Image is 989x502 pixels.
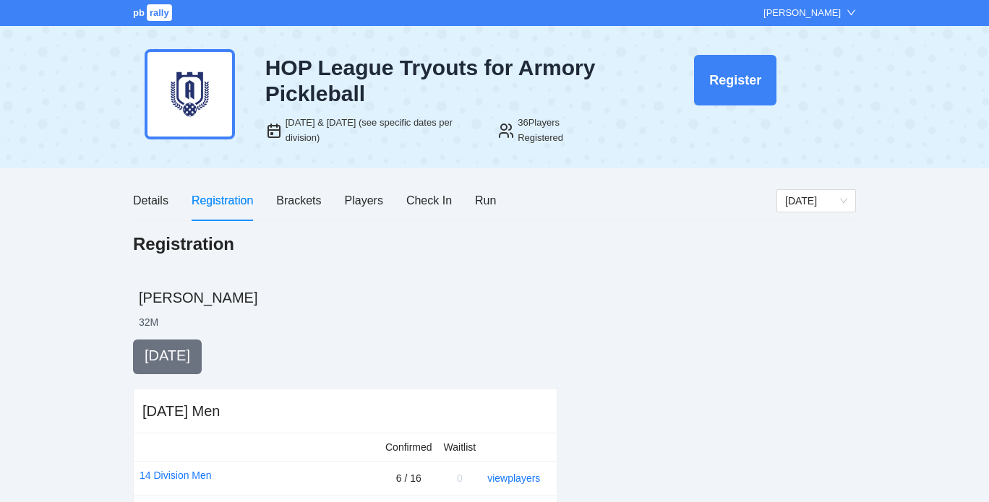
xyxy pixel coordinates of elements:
img: armory-dark-blue.png [145,49,235,139]
span: [DATE] [145,347,190,363]
div: [PERSON_NAME] [763,6,841,20]
div: HOP League Tryouts for Armory Pickleball [265,55,604,107]
a: view players [487,472,540,484]
div: Brackets [276,191,321,209]
div: [DATE] & [DATE] (see specific dates per division) [286,116,481,145]
span: rally [147,4,172,21]
span: Thursday [785,190,847,212]
h2: [PERSON_NAME] [139,287,856,308]
span: down [847,8,856,17]
span: 0 [457,472,463,484]
div: [DATE] Men [142,401,220,421]
button: Register [694,55,776,105]
div: Registration [192,191,253,209]
span: pb [133,7,145,18]
div: Check In [406,191,452,209]
div: Details [133,191,168,209]
div: 36 Players Registered [518,116,603,145]
a: 14 Division Men [140,467,212,483]
li: 32 M [139,315,158,329]
div: Players [345,191,383,209]
div: Waitlist [444,439,476,455]
a: pbrally [133,7,174,18]
div: Run [475,191,496,209]
td: 6 / 16 [380,462,438,495]
div: Confirmed [385,439,432,455]
h1: Registration [133,233,234,256]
